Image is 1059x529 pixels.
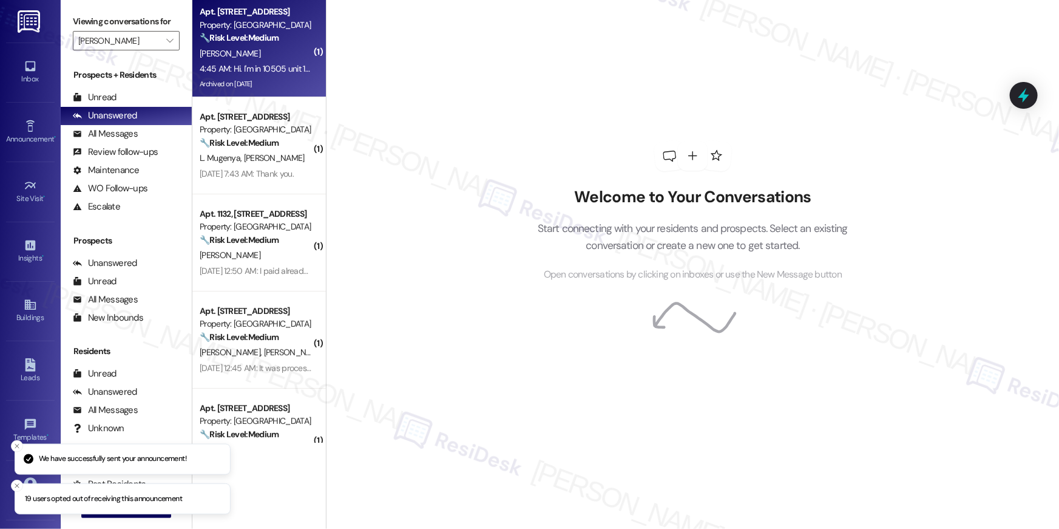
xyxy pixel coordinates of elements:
p: We have successfully sent your announcement! [39,454,186,465]
span: [PERSON_NAME] [200,347,264,358]
span: L. Mugenya [200,152,244,163]
div: Unanswered [73,386,137,398]
div: Prospects [61,234,192,247]
div: [DATE] 12:50 AM: I paid already early this morning and have email confirmation [200,265,473,276]
span: • [47,431,49,440]
a: Buildings [6,295,55,327]
a: Account [6,474,55,507]
strong: 🔧 Risk Level: Medium [200,429,279,440]
div: 4:45 AM: Hi. I'm in 10505 unit 12 and can't get into my mailbox since I've misplaced my key. Can ... [200,63,635,74]
div: Unanswered [73,257,137,270]
div: Property: [GEOGRAPHIC_DATA] [200,220,312,233]
p: Start connecting with your residents and prospects. Select an existing conversation or create a n... [519,220,867,254]
div: WO Follow-ups [73,182,147,195]
div: Apt. 1132, [STREET_ADDRESS] [200,208,312,220]
button: Close toast [11,440,23,452]
a: Insights • [6,235,55,268]
div: Prospects + Residents [61,69,192,81]
h2: Welcome to Your Conversations [519,188,867,207]
img: ResiDesk Logo [18,10,42,33]
div: Unread [73,275,117,288]
span: [PERSON_NAME] [200,250,260,261]
div: Residents [61,345,192,358]
div: Apt. [STREET_ADDRESS] [200,402,312,415]
div: All Messages [73,128,138,140]
div: Archived on [DATE] [198,77,313,92]
span: [PERSON_NAME] [244,152,305,163]
input: All communities [78,31,160,50]
a: Leads [6,355,55,387]
strong: 🔧 Risk Level: Medium [200,332,279,343]
span: [PERSON_NAME] [200,48,260,59]
span: • [42,252,44,261]
span: • [54,133,56,142]
i:  [166,36,173,46]
div: All Messages [73,293,138,306]
a: Templates • [6,414,55,447]
div: Maintenance [73,164,140,177]
div: Review follow-ups [73,146,158,159]
div: All Messages [73,404,138,417]
div: Unknown [73,422,124,435]
span: [PERSON_NAME] [PERSON_NAME] [264,347,387,358]
span: • [44,193,46,201]
div: Unread [73,91,117,104]
div: Unread [73,367,117,380]
a: Site Visit • [6,176,55,208]
label: Viewing conversations for [73,12,180,31]
div: New Inbounds [73,312,143,324]
div: Property: [GEOGRAPHIC_DATA] [200,318,312,330]
div: Apt. [STREET_ADDRESS] [200,111,312,123]
div: Apt. [STREET_ADDRESS] [200,5,312,18]
p: 19 users opted out of receiving this announcement [25,494,182,505]
button: Close toast [11,480,23,492]
strong: 🔧 Risk Level: Medium [200,234,279,245]
div: [DATE] 12:45 AM: It was processed [DATE] thanks [200,363,370,374]
div: Escalate [73,200,120,213]
div: [DATE] 7:43 AM: Thank you. [200,168,294,179]
div: Apt. [STREET_ADDRESS] [200,305,312,318]
div: Property: [GEOGRAPHIC_DATA] [200,19,312,32]
span: Open conversations by clicking on inboxes or use the New Message button [544,267,842,282]
strong: 🔧 Risk Level: Medium [200,32,279,43]
a: Inbox [6,56,55,89]
div: Property: [GEOGRAPHIC_DATA] [200,123,312,136]
strong: 🔧 Risk Level: Medium [200,137,279,148]
div: Unanswered [73,109,137,122]
div: Property: [GEOGRAPHIC_DATA] [200,415,312,428]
